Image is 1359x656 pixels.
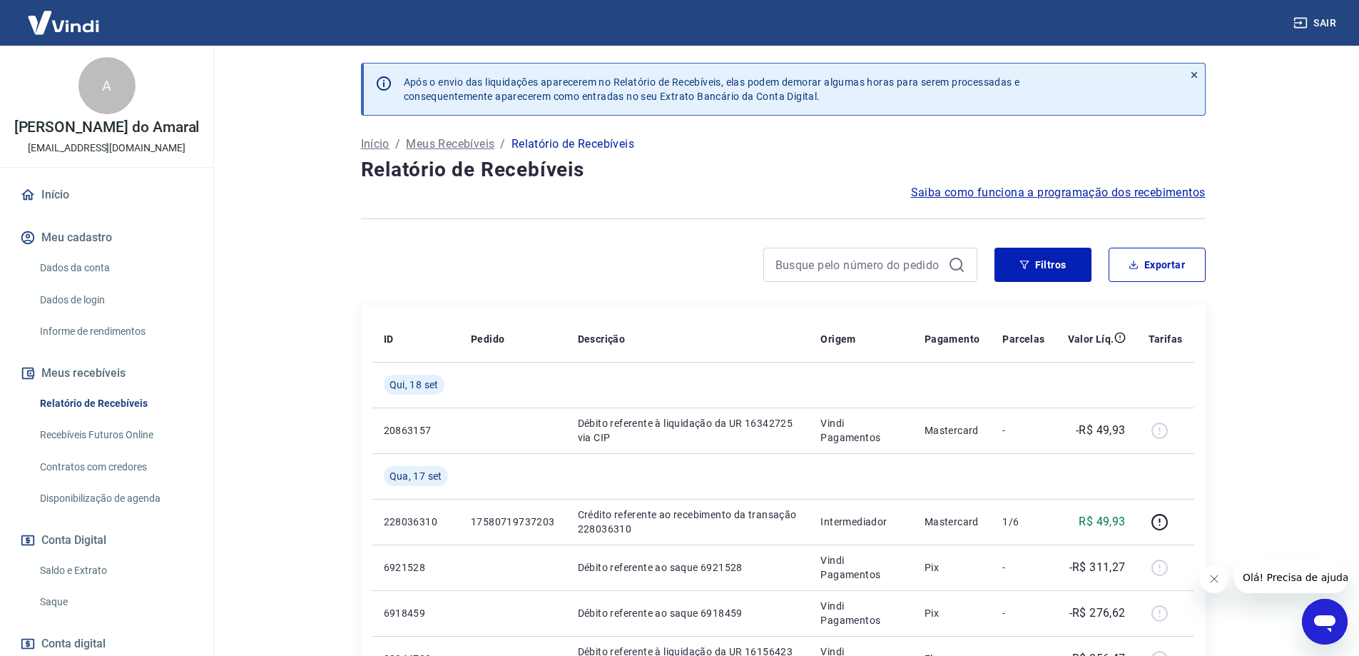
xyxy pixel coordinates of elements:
p: Vindi Pagamentos [820,416,902,445]
p: Pix [925,606,980,620]
span: Conta digital [41,634,106,654]
p: 6918459 [384,606,448,620]
p: 6921528 [384,560,448,575]
p: - [1002,423,1044,438]
p: Relatório de Recebíveis [511,136,634,153]
p: 20863157 [384,423,448,438]
img: Vindi [17,1,110,44]
p: Débito referente à liquidação da UR 16342725 via CIP [578,416,798,445]
p: Vindi Pagamentos [820,553,902,582]
input: Busque pelo número do pedido [775,254,942,276]
p: Intermediador [820,515,902,529]
a: Saldo e Extrato [34,556,196,585]
a: Meus Recebíveis [406,136,494,153]
iframe: Fechar mensagem [1200,565,1228,593]
p: [PERSON_NAME] do Amaral [14,120,200,135]
a: Disponibilização de agenda [34,484,196,513]
span: Olá! Precisa de ajuda? [9,10,120,21]
span: Qua, 17 set [390,469,442,483]
h4: Relatório de Recebíveis [361,156,1206,184]
button: Sair [1291,10,1342,36]
p: Tarifas [1149,332,1183,346]
p: - [1002,560,1044,575]
p: 228036310 [384,515,448,529]
p: ID [384,332,394,346]
a: Contratos com credores [34,453,196,482]
p: Após o envio das liquidações aparecerem no Relatório de Recebíveis, elas podem demorar algumas ho... [404,75,1020,104]
p: Pedido [471,332,504,346]
span: Qui, 18 set [390,378,439,392]
p: Vindi Pagamentos [820,599,902,627]
p: -R$ 311,27 [1069,559,1126,576]
a: Saque [34,587,196,617]
button: Conta Digital [17,525,196,556]
a: Relatório de Recebíveis [34,389,196,418]
a: Saiba como funciona a programação dos recebimentos [911,184,1206,201]
a: Recebíveis Futuros Online [34,420,196,450]
a: Informe de rendimentos [34,317,196,346]
p: Débito referente ao saque 6921528 [578,560,798,575]
a: Dados de login [34,286,196,315]
p: [EMAIL_ADDRESS][DOMAIN_NAME] [28,141,185,156]
p: R$ 49,93 [1079,513,1125,530]
p: Valor Líq. [1068,332,1114,346]
p: 17580719737203 [471,515,555,529]
p: -R$ 49,93 [1076,422,1126,439]
iframe: Mensagem da empresa [1234,562,1348,593]
p: / [500,136,505,153]
p: 1/6 [1002,515,1044,529]
a: Dados da conta [34,253,196,283]
p: - [1002,606,1044,620]
iframe: Botão para abrir a janela de mensagens [1302,599,1348,645]
p: Origem [820,332,855,346]
p: Mastercard [925,423,980,438]
a: Início [17,179,196,211]
button: Meus recebíveis [17,358,196,389]
button: Meu cadastro [17,222,196,253]
p: / [395,136,400,153]
p: Pix [925,560,980,575]
a: Início [361,136,390,153]
p: -R$ 276,62 [1069,605,1126,622]
p: Parcelas [1002,332,1044,346]
p: Pagamento [925,332,980,346]
p: Descrição [578,332,626,346]
button: Exportar [1109,248,1206,282]
p: Crédito referente ao recebimento da transação 228036310 [578,508,798,536]
p: Mastercard [925,515,980,529]
button: Filtros [994,248,1091,282]
div: A [78,57,136,114]
p: Débito referente ao saque 6918459 [578,606,798,620]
